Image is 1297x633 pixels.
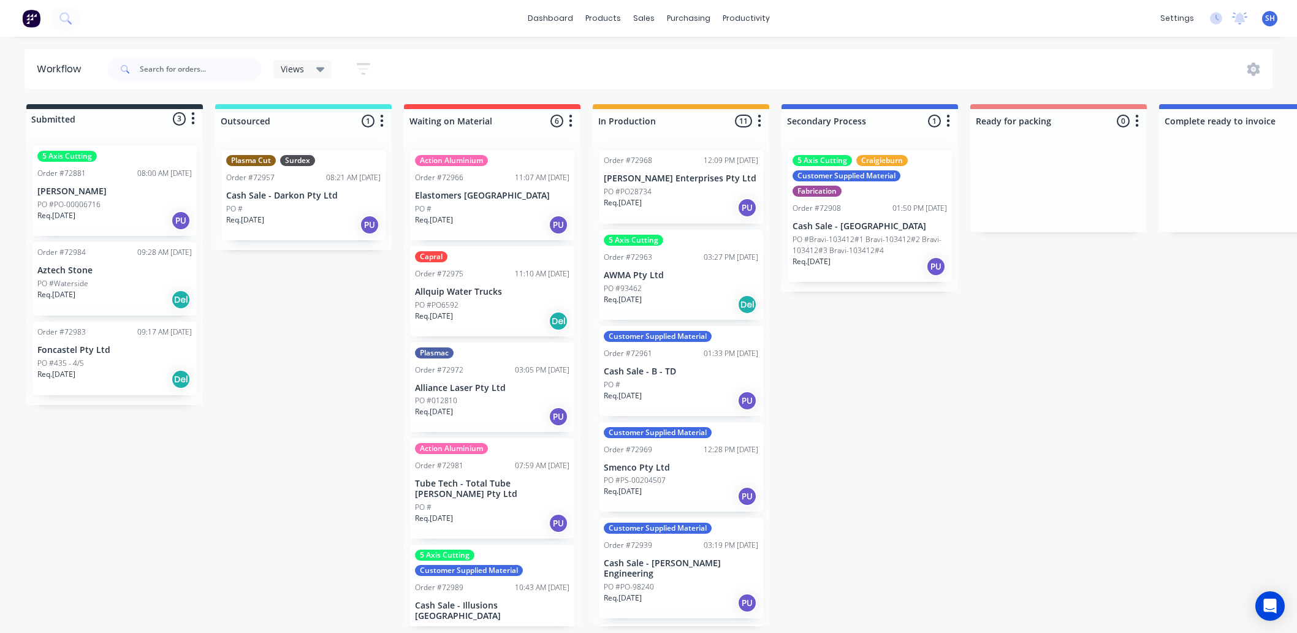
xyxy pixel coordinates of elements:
div: Craigieburn [856,155,908,166]
div: Customer Supplied MaterialOrder #7293903:19 PM [DATE]Cash Sale - [PERSON_NAME] EngineeringPO #PO-... [599,518,763,618]
div: PU [549,514,568,533]
div: Order #72939 [604,540,652,551]
div: 10:43 AM [DATE] [515,582,569,593]
p: Req. [DATE] [37,369,75,380]
div: Order #72969 [604,444,652,455]
div: Order #7298309:17 AM [DATE]Foncastel Pty LtdPO #435 - 4/5Req.[DATE]Del [32,322,197,395]
div: Customer Supplied Material [604,331,712,342]
p: PO #PO6592 [415,300,458,311]
div: PU [737,593,757,613]
div: PlasmacOrder #7297203:05 PM [DATE]Alliance Laser Pty LtdPO #012810Req.[DATE]PU [410,343,574,433]
div: Customer Supplied Material [793,170,900,181]
div: Del [549,311,568,331]
div: Order #72881 [37,168,86,179]
p: Req. [DATE] [604,486,642,497]
div: Order #72966 [415,172,463,183]
div: Order #72968 [604,155,652,166]
div: 5 Axis Cutting [793,155,852,166]
p: PO # [604,379,620,390]
input: Search for orders... [140,57,261,81]
div: CapralOrder #7297511:10 AM [DATE]Allquip Water TrucksPO #PO6592Req.[DATE]Del [410,246,574,336]
div: 09:17 AM [DATE] [137,327,192,338]
div: 5 Axis Cutting [415,550,474,561]
p: Cash Sale - [GEOGRAPHIC_DATA] [793,221,947,232]
p: Foncastel Pty Ltd [37,345,192,355]
div: 01:50 PM [DATE] [892,203,947,214]
div: Order #72989 [415,582,463,593]
div: 11:10 AM [DATE] [515,268,569,279]
p: PO #435 - 4/5 [37,358,84,369]
div: Customer Supplied MaterialOrder #7296912:28 PM [DATE]Smenco Pty LtdPO #PS-00204507Req.[DATE]PU [599,422,763,512]
p: Allquip Water Trucks [415,287,569,297]
div: Action Aluminium [415,443,488,454]
div: Customer Supplied Material [604,523,712,534]
p: AWMA Pty Ltd [604,270,758,281]
div: Order #72981 [415,460,463,471]
div: Order #72972 [415,365,463,376]
div: Order #72984 [37,247,86,258]
div: Order #72983 [37,327,86,338]
p: Cash Sale - Illusions [GEOGRAPHIC_DATA] [415,601,569,621]
span: SH [1265,13,1275,24]
p: Req. [DATE] [415,214,453,226]
p: Tube Tech - Total Tube [PERSON_NAME] Pty Ltd [415,479,569,499]
div: Order #72963 [604,252,652,263]
div: 12:09 PM [DATE] [704,155,758,166]
div: 5 Axis Cutting [604,235,663,246]
div: 12:28 PM [DATE] [704,444,758,455]
p: Req. [DATE] [415,311,453,322]
p: Req. [DATE] [415,513,453,524]
p: Req. [DATE] [37,210,75,221]
div: Open Intercom Messenger [1255,591,1285,621]
p: PO # [415,203,432,214]
p: PO #012810 [415,395,457,406]
div: PU [926,257,946,276]
p: Req. [DATE] [226,214,264,226]
div: Order #72975 [415,268,463,279]
div: 01:33 PM [DATE] [704,348,758,359]
div: PU [737,391,757,411]
div: Capral [415,251,447,262]
p: Aztech Stone [37,265,192,276]
div: Customer Supplied Material [604,427,712,438]
div: settings [1154,9,1200,28]
div: sales [627,9,661,28]
div: Order #72961 [604,348,652,359]
div: 5 Axis CuttingOrder #7296303:27 PM [DATE]AWMA Pty LtdPO #93462Req.[DATE]Del [599,230,763,320]
p: [PERSON_NAME] [37,186,192,197]
div: Del [737,295,757,314]
div: 03:27 PM [DATE] [704,252,758,263]
div: purchasing [661,9,717,28]
p: Req. [DATE] [37,289,75,300]
div: PU [360,215,379,235]
div: Order #72908 [793,203,841,214]
p: PO # [226,203,243,214]
p: PO #Bravi-103412#1 Bravi-103412#2 Bravi-103412#3 Bravi-103412#4 [793,234,947,256]
p: [PERSON_NAME] Enterprises Pty Ltd [604,173,758,184]
div: Surdex [280,155,315,166]
div: Workflow [37,62,87,77]
div: Del [171,290,191,309]
p: Req. [DATE] [793,256,831,267]
div: 07:59 AM [DATE] [515,460,569,471]
div: Order #7298409:28 AM [DATE]Aztech StonePO #WatersideReq.[DATE]Del [32,242,197,316]
p: Cash Sale - [PERSON_NAME] Engineering [604,558,758,579]
p: Elastomers [GEOGRAPHIC_DATA] [415,191,569,201]
p: Req. [DATE] [604,593,642,604]
p: PO # [415,502,432,513]
p: PO #PO-98240 [604,582,654,593]
div: Del [171,370,191,389]
div: 5 Axis CuttingCraigieburnCustomer Supplied MaterialFabricationOrder #7290801:50 PM [DATE]Cash Sal... [788,150,952,282]
div: 09:28 AM [DATE] [137,247,192,258]
div: Customer Supplied Material [415,565,523,576]
p: PO #93462 [604,283,642,294]
div: Action Aluminium [415,155,488,166]
div: products [579,9,627,28]
div: PU [549,407,568,426]
div: Action AluminiumOrder #7298107:59 AM [DATE]Tube Tech - Total Tube [PERSON_NAME] Pty LtdPO #Req.[D... [410,438,574,539]
div: Plasma CutSurdexOrder #7295708:21 AM [DATE]Cash Sale - Darkon Pty LtdPO #Req.[DATE]PU [221,150,386,240]
div: PU [737,198,757,218]
div: PU [171,211,191,230]
div: Plasmac [415,347,454,358]
p: Alliance Laser Pty Ltd [415,383,569,393]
